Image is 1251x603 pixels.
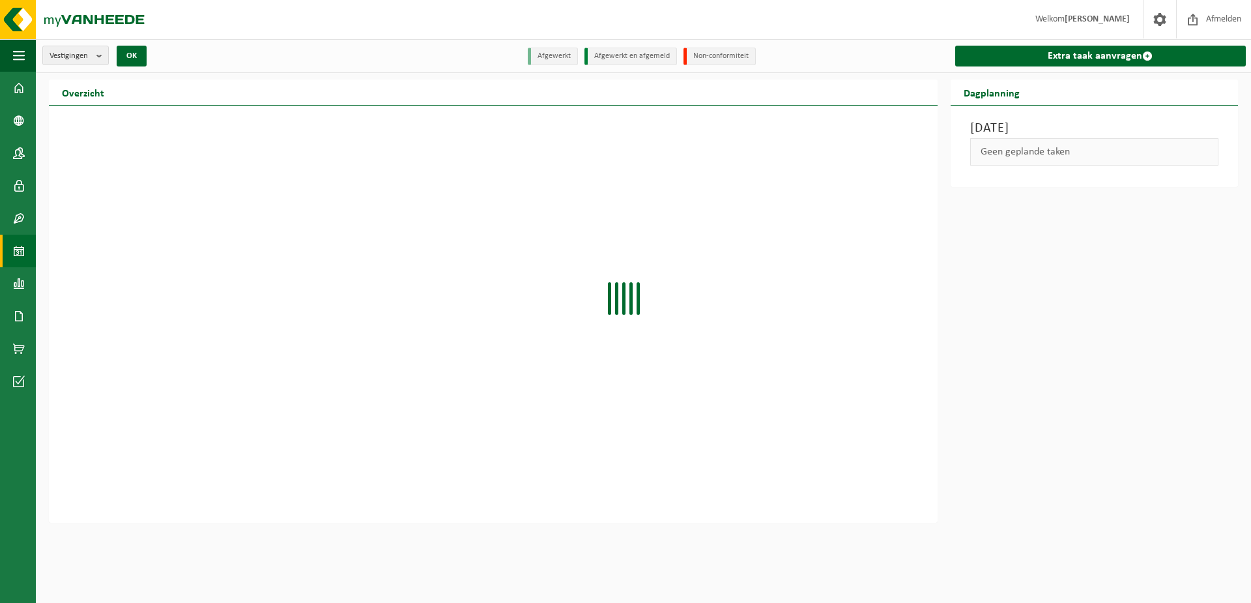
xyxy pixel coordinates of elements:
li: Afgewerkt [528,48,578,65]
div: Geen geplande taken [970,138,1218,166]
li: Afgewerkt en afgemeld [584,48,677,65]
button: Vestigingen [42,46,109,65]
h3: [DATE] [970,119,1218,138]
li: Non-conformiteit [683,48,756,65]
h2: Overzicht [49,80,117,105]
strong: [PERSON_NAME] [1065,14,1130,24]
span: Vestigingen [50,46,91,66]
a: Extra taak aanvragen [955,46,1246,66]
button: OK [117,46,147,66]
h2: Dagplanning [951,80,1033,105]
